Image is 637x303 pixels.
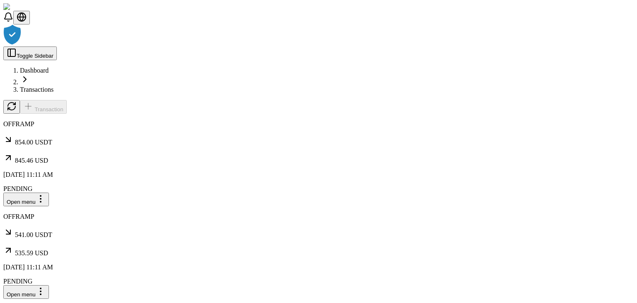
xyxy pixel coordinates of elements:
[3,227,634,239] p: 541.00 USDT
[7,291,36,298] span: Open menu
[20,100,67,114] button: Transaction
[3,285,49,299] button: Open menu
[20,67,49,74] a: Dashboard
[3,120,634,128] p: OFFRAMP
[20,86,53,93] a: Transactions
[3,67,634,93] nav: breadcrumb
[3,193,49,206] button: Open menu
[3,134,634,146] p: 854.00 USDT
[7,199,36,205] span: Open menu
[3,171,634,178] p: [DATE] 11:11 AM
[3,46,57,60] button: Toggle Sidebar
[34,106,63,112] span: Transaction
[3,153,634,164] p: 845.46 USD
[17,53,53,59] span: Toggle Sidebar
[3,278,634,285] div: PENDING
[3,3,53,11] img: ShieldPay Logo
[3,264,634,271] p: [DATE] 11:11 AM
[3,213,634,220] p: OFFRAMP
[3,185,634,193] div: PENDING
[3,245,634,257] p: 535.59 USD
